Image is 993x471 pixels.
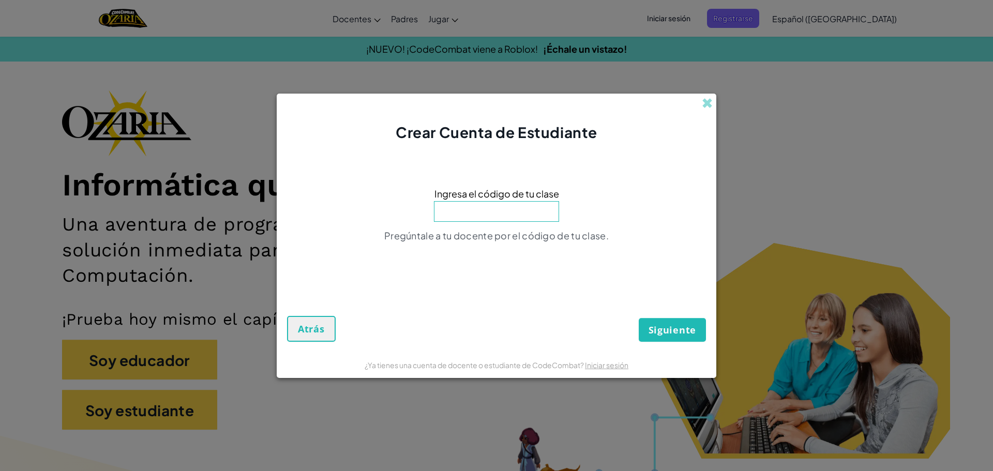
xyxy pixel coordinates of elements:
font: Siguiente [649,324,696,336]
font: Atrás [298,323,325,335]
a: Iniciar sesión [585,360,628,370]
button: Siguiente [639,318,706,342]
font: Pregúntale a tu docente por el código de tu clase. [384,230,609,241]
font: ¿Ya tienes una cuenta de docente o estudiante de CodeCombat? [365,360,584,370]
font: Ingresa el código de tu clase [434,188,559,200]
font: Crear Cuenta de Estudiante [396,123,597,141]
button: Atrás [287,316,336,342]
